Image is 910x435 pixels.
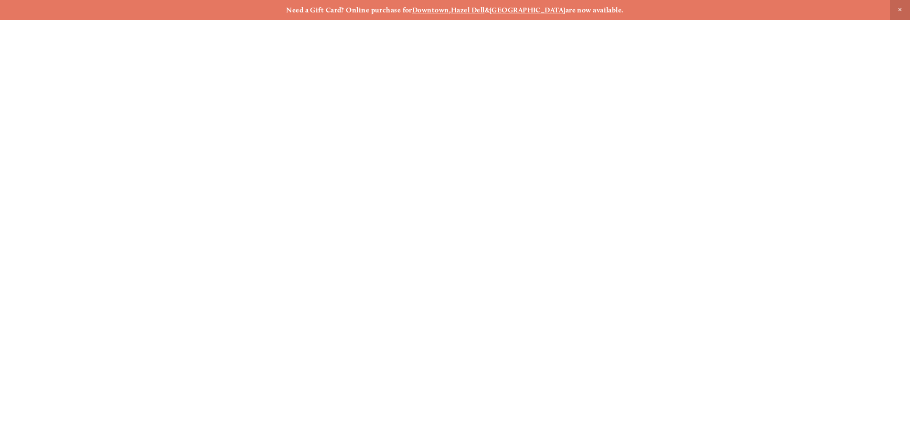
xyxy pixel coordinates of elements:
[449,6,451,14] strong: ,
[451,6,485,14] a: Hazel Dell
[490,6,566,14] a: [GEOGRAPHIC_DATA]
[412,6,449,14] a: Downtown
[566,6,624,14] strong: are now available.
[286,6,412,14] strong: Need a Gift Card? Online purchase for
[485,6,490,14] strong: &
